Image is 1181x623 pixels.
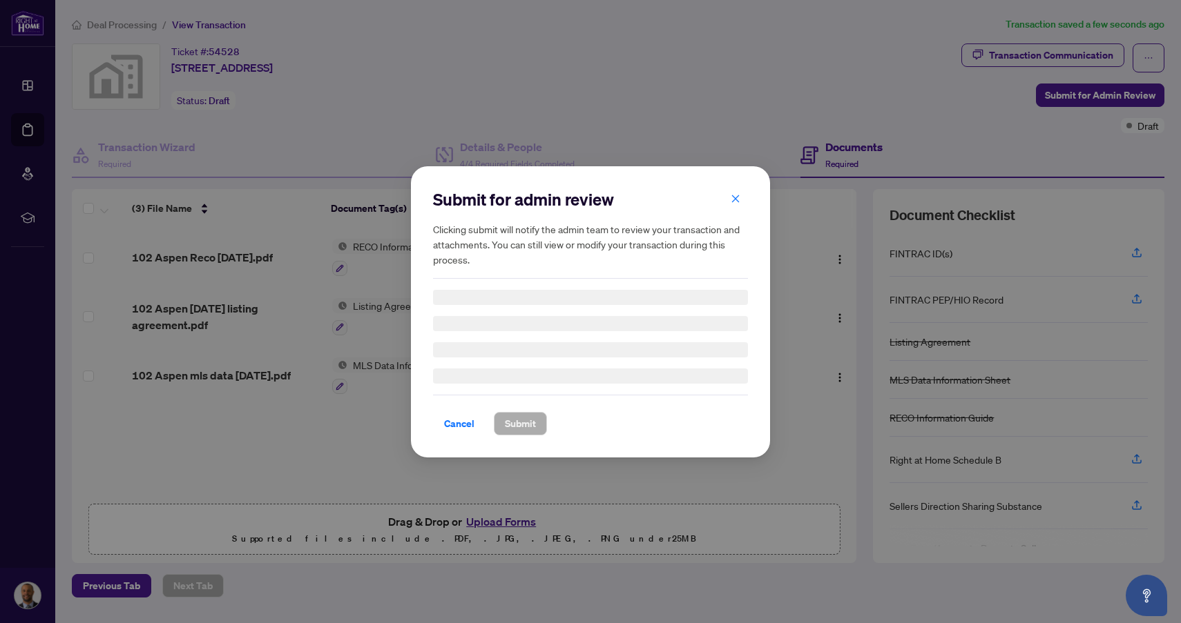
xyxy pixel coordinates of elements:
span: close [731,193,740,203]
h5: Clicking submit will notify the admin team to review your transaction and attachments. You can st... [433,221,748,267]
span: Cancel [444,413,474,435]
h2: Submit for admin review [433,188,748,210]
button: Submit [494,412,547,435]
button: Open asap [1126,575,1167,616]
button: Cancel [433,412,486,435]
